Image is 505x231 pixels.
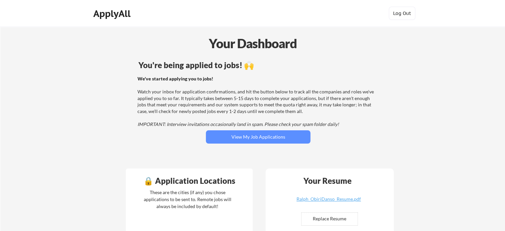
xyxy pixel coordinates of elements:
strong: We've started applying you to jobs! [137,76,213,81]
div: Watch your inbox for application confirmations, and hit the button below to track all the compani... [137,75,377,128]
a: Ralph_ObiriDanso_Resume.pdf [289,197,368,207]
div: These are the cities (if any) you chose applications to be sent to. Remote jobs will always be in... [142,189,233,210]
em: IMPORTANT: Interview invitations occasionally land in spam. Please check your spam folder daily! [137,121,339,127]
div: Your Dashboard [1,34,505,53]
button: Log Out [389,7,415,20]
div: 🔒 Application Locations [127,177,251,185]
div: You're being applied to jobs! 🙌 [138,61,378,69]
button: View My Job Applications [206,130,310,144]
div: Your Resume [295,177,360,185]
div: Ralph_ObiriDanso_Resume.pdf [289,197,368,201]
div: ApplyAll [93,8,132,19]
